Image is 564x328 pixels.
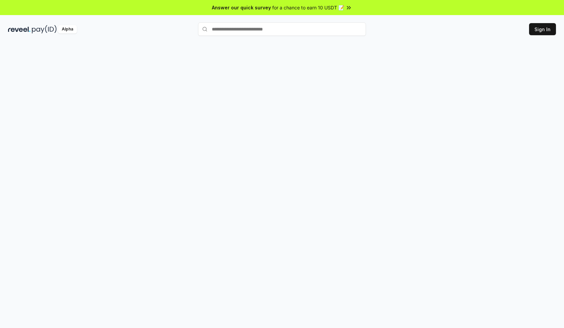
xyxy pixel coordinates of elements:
[529,23,556,35] button: Sign In
[8,25,31,34] img: reveel_dark
[272,4,344,11] span: for a chance to earn 10 USDT 📝
[58,25,77,34] div: Alpha
[212,4,271,11] span: Answer our quick survey
[32,25,57,34] img: pay_id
